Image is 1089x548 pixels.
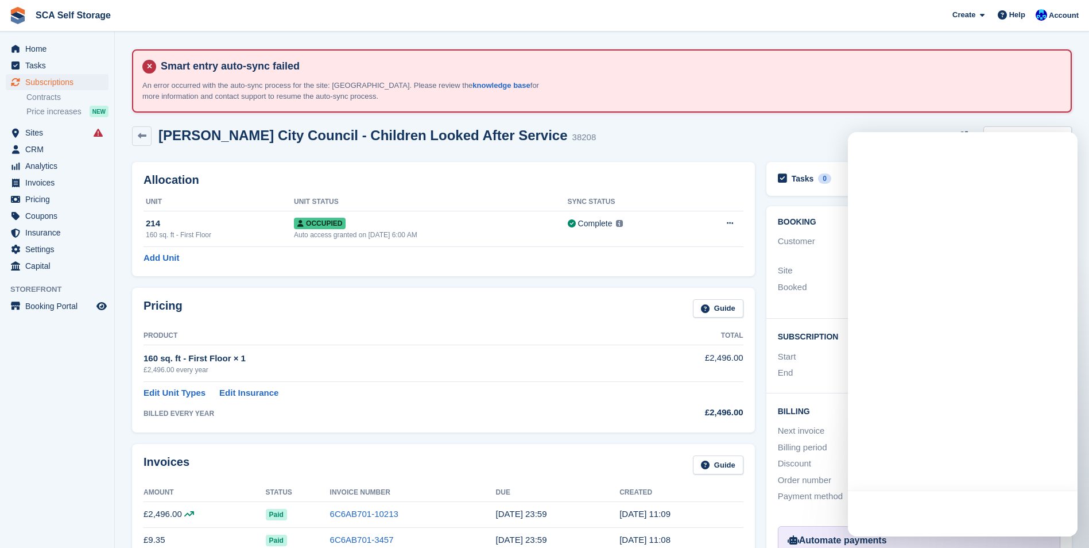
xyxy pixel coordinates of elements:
a: Cancel Subscription [983,126,1072,145]
img: stora-icon-8386f47178a22dfd0bd8f6a31ec36ba5ce8667c1dd55bd0f319d3a0aa187defe.svg [9,7,26,24]
a: 6C6AB701-10213 [330,509,398,519]
div: £2,496.00 [611,406,743,419]
time: 2025-05-03 10:09:36 UTC [619,509,671,519]
th: Sync Status [568,193,690,211]
a: menu [6,41,108,57]
td: £2,496.00 [144,501,266,527]
div: Complete [578,218,613,230]
div: 0 [818,173,831,184]
div: 214 [146,217,294,230]
th: Created [619,484,743,502]
div: NEW [90,106,108,117]
h2: Pricing [144,299,183,318]
span: Invoices [25,175,94,191]
span: CRM [25,141,94,157]
th: Invoice Number [330,484,496,502]
a: 6C6AB701-3457 [330,535,394,545]
time: 2024-05-03 22:59:59 UTC [496,535,547,545]
a: menu [6,175,108,191]
h2: Invoices [144,456,189,474]
span: Paid [266,509,287,520]
time: 2024-05-03 10:08:42 UTC [619,535,671,545]
i: Smart entry sync failures have occurred [94,128,103,137]
div: £2,496.00 every year [144,365,611,375]
a: menu [6,298,108,314]
div: Discount [778,457,919,470]
th: Due [496,484,620,502]
img: Kelly Neesham [1036,9,1047,21]
div: BILLED EVERY YEAR [144,408,611,419]
h2: [PERSON_NAME] City Council - Children Looked After Service [158,128,568,143]
a: menu [6,191,108,207]
a: Edit Insurance [219,387,278,400]
a: Guide [693,299,743,318]
span: Occupied [294,218,346,229]
a: menu [6,57,108,74]
a: View on Stripe [901,126,970,145]
span: Paid [266,535,287,546]
div: 160 sq. ft - First Floor [146,230,294,240]
span: Insurance [25,225,94,241]
span: Help [1009,9,1025,21]
span: Tasks [25,57,94,74]
div: Billing period [778,441,919,454]
span: Subscriptions [25,74,94,90]
span: Coupons [25,208,94,224]
th: Unit [144,193,294,211]
a: menu [6,208,108,224]
div: Automate payments [788,534,1051,547]
h2: Subscription [778,330,1060,342]
a: Price increases NEW [26,105,108,118]
a: Add Unit [144,252,179,265]
th: Unit Status [294,193,567,211]
span: Account [1049,10,1079,21]
a: menu [6,74,108,90]
span: Analytics [25,158,94,174]
img: icon-info-grey-7440780725fd019a000dd9b08b2336e03edf1995a4989e88bcd33f0948082b44.svg [616,220,623,227]
div: Order number [778,474,919,487]
th: Product [144,327,611,345]
div: Start [778,350,919,364]
a: knowledge base [472,81,530,90]
h4: Smart entry auto-sync failed [156,60,1061,73]
div: 160 sq. ft - First Floor × 1 [144,352,611,365]
span: Home [25,41,94,57]
div: Next invoice [778,424,919,438]
a: Contracts [26,92,108,103]
div: 38208 [572,131,596,144]
a: menu [6,241,108,257]
div: Payment method [778,490,919,503]
span: Settings [25,241,94,257]
a: menu [6,158,108,174]
h2: Tasks [792,173,814,184]
span: Booking Portal [25,298,94,314]
a: SCA Self Storage [31,6,115,25]
a: menu [6,125,108,141]
a: menu [6,225,108,241]
span: Capital [25,258,94,274]
h2: Booking [778,218,1060,227]
th: Status [266,484,330,502]
th: Amount [144,484,266,502]
span: Storefront [10,284,114,295]
span: Price increases [26,106,82,117]
p: An error occurred with the auto-sync process for the site: [GEOGRAPHIC_DATA]. Please review the f... [142,80,544,102]
h2: Allocation [144,173,743,187]
a: Preview store [95,299,108,313]
a: Edit Unit Types [144,387,206,400]
div: Customer [778,235,919,261]
span: Sites [25,125,94,141]
th: Total [611,327,743,345]
h2: Billing [778,405,1060,416]
a: menu [6,258,108,274]
span: View on Stripe [905,130,956,141]
span: Create [952,9,975,21]
td: £2,496.00 [611,345,743,381]
div: End [778,366,919,380]
a: menu [6,141,108,157]
div: Auto access granted on [DATE] 6:00 AM [294,230,567,240]
a: Guide [693,456,743,474]
time: 2025-05-03 22:59:59 UTC [496,509,547,519]
div: Booked [778,281,919,305]
span: Pricing [25,191,94,207]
